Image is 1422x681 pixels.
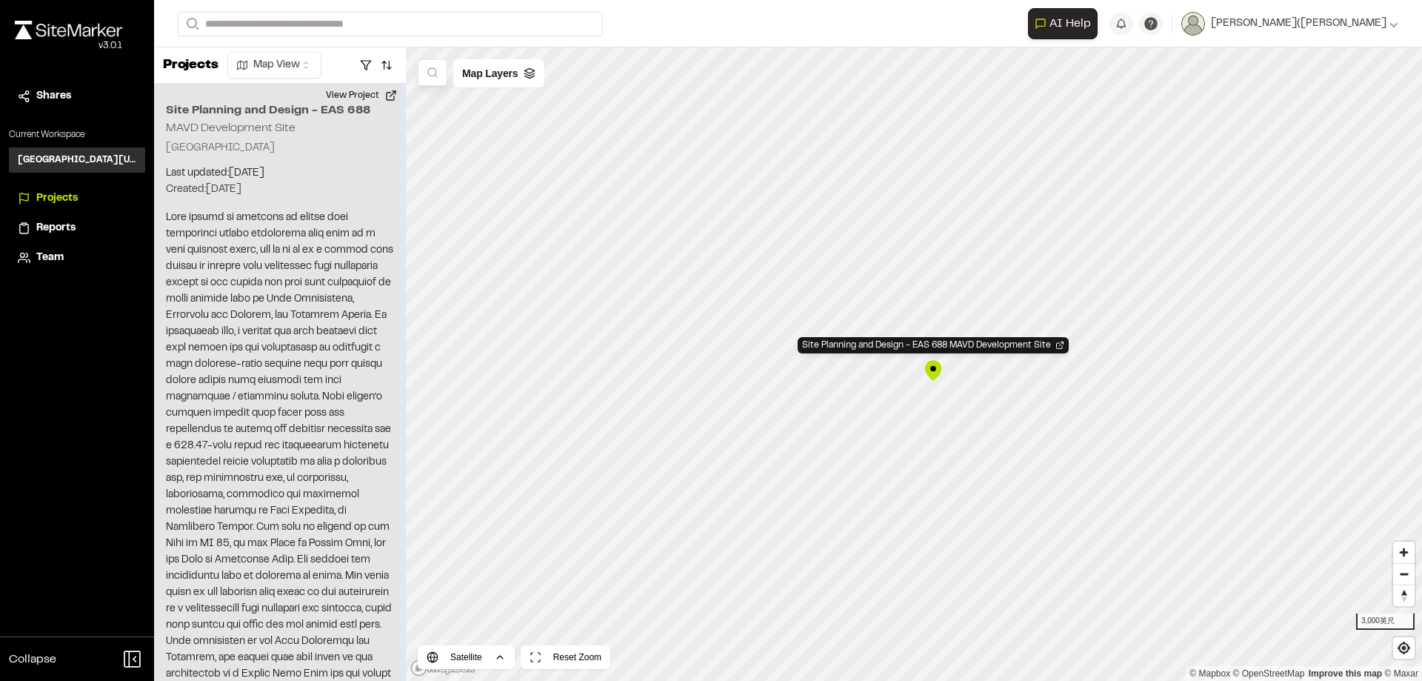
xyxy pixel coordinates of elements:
h2: Site Planning and Design - EAS 688 [166,102,394,119]
a: Mapbox [1189,668,1230,679]
span: [PERSON_NAME]([PERSON_NAME] [1211,16,1386,32]
a: Maxar [1384,668,1418,679]
p: Created: [DATE] [166,182,394,198]
button: Reset Zoom [521,645,610,669]
a: Team [18,250,136,266]
div: Open AI Assistant [1028,8,1104,39]
button: View Project [317,84,406,107]
span: Zoom out [1393,564,1415,585]
span: Map Layers [462,65,518,82]
span: Reports [36,220,76,236]
button: Zoom out [1393,563,1415,585]
span: Shares [36,88,71,104]
button: Satellite [418,645,515,669]
h2: MAVD Development Site [166,123,296,133]
p: Last updated: [DATE] [166,165,394,182]
button: Search [178,12,204,36]
a: Shares [18,88,136,104]
div: Open Project [798,337,1069,353]
p: Current Workspace [9,128,145,142]
span: Reset bearing to north [1393,585,1415,606]
span: Projects [36,190,78,207]
h3: [GEOGRAPHIC_DATA][US_STATE] SEAS-EAS 688 Site Planning and Design [18,153,136,167]
p: Projects [163,56,218,76]
a: Projects [18,190,136,207]
img: User [1181,12,1205,36]
button: Find my location [1393,637,1415,659]
a: OpenStreetMap [1233,668,1305,679]
span: AI Help [1049,15,1091,33]
span: Collapse [9,651,56,668]
a: Reports [18,220,136,236]
span: Team [36,250,64,266]
a: Map feedback [1309,668,1382,679]
div: Map marker [922,359,944,382]
button: Zoom in [1393,542,1415,563]
div: 3,000英尺 [1356,614,1415,630]
button: Open AI Assistant [1028,8,1098,39]
p: [GEOGRAPHIC_DATA] [166,140,394,156]
a: Mapbox logo [410,660,475,677]
img: rebrand.png [15,21,122,39]
button: [PERSON_NAME]([PERSON_NAME] [1181,12,1398,36]
div: Oh geez...please don't... [15,39,122,53]
button: Reset bearing to north [1393,585,1415,606]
